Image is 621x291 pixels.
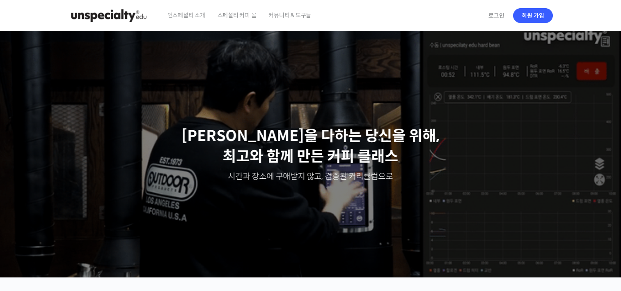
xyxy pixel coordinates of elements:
p: [PERSON_NAME]을 다하는 당신을 위해, 최고와 함께 만든 커피 클래스 [8,126,613,167]
a: 로그인 [484,6,509,25]
p: 시간과 장소에 구애받지 않고, 검증된 커리큘럼으로 [8,171,613,182]
a: 회원 가입 [513,8,553,23]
